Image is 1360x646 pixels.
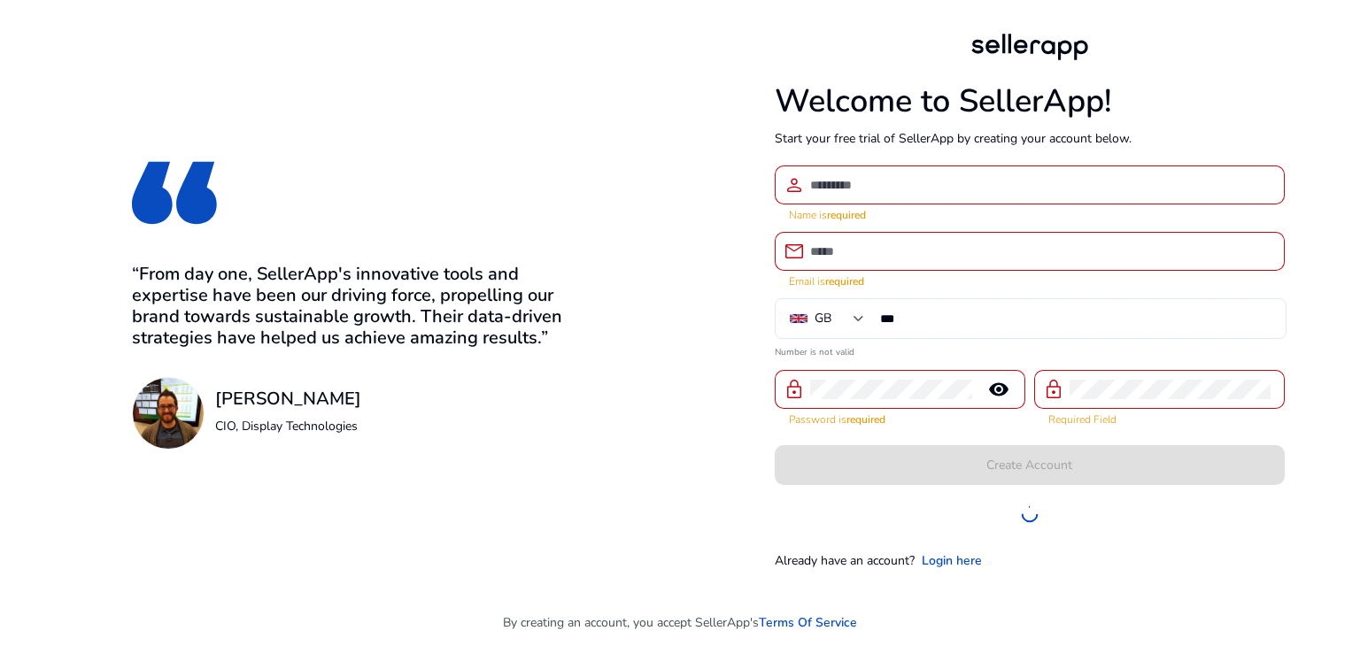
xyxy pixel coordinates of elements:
[775,129,1285,148] p: Start your free trial of SellerApp by creating your account below.
[846,412,885,427] strong: required
[789,204,1271,223] mat-error: Name is
[784,174,805,196] span: person
[825,274,864,288] strong: required
[215,388,361,410] h3: [PERSON_NAME]
[784,379,805,400] span: lock
[789,271,1271,289] mat-error: Email is
[922,551,982,570] a: Login here
[132,264,585,349] h3: “From day one, SellerApp's innovative tools and expertise have been our driving force, propelling...
[815,309,831,328] div: GB
[784,241,805,262] span: email
[827,208,866,222] strong: required
[775,341,1285,359] mat-error: Number is not valid
[1043,379,1064,400] span: lock
[775,551,915,570] p: Already have an account?
[789,409,1011,427] mat-error: Password is
[775,82,1285,120] h1: Welcome to SellerApp!
[977,379,1020,400] mat-icon: remove_red_eye
[1048,409,1271,427] mat-error: Required Field
[215,417,361,435] p: CIO, Display Technologies
[759,613,857,632] a: Terms Of Service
